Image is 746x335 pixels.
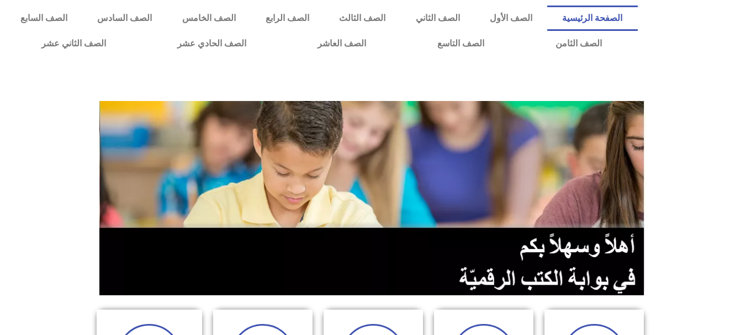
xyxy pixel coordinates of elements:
[167,6,251,31] a: الصف الخامس
[401,31,520,56] a: الصف التاسع
[6,6,82,31] a: الصف السابع
[141,31,282,56] a: الصف الحادي عشر
[520,31,637,56] a: الصف الثامن
[82,6,167,31] a: الصف السادس
[251,6,324,31] a: الصف الرابع
[401,6,475,31] a: الصف الثاني
[475,6,547,31] a: الصف الأول
[282,31,401,56] a: الصف العاشر
[324,6,400,31] a: الصف الثالث
[6,31,141,56] a: الصف الثاني عشر
[547,6,637,31] a: الصفحة الرئيسية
